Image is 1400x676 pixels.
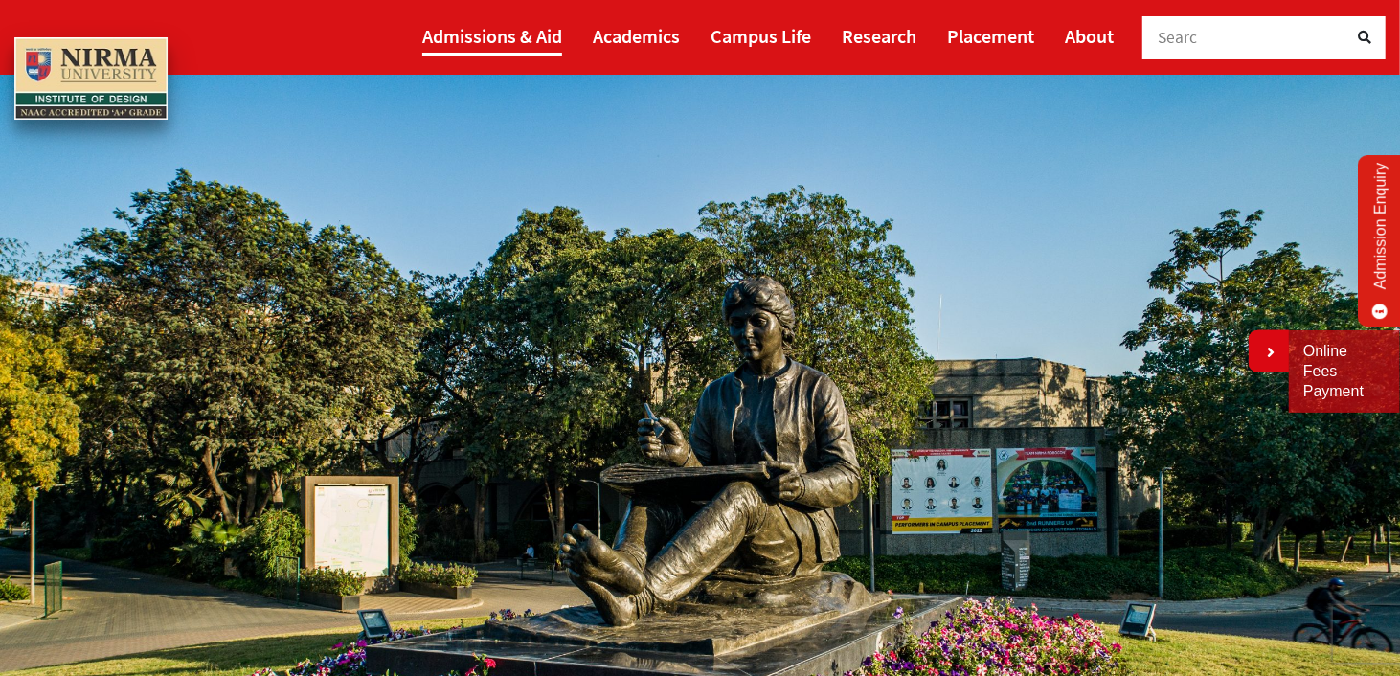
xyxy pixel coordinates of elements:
[14,37,168,120] img: main_logo
[947,16,1034,56] a: Placement
[711,16,811,56] a: Campus Life
[1158,27,1198,48] span: Searc
[1065,16,1114,56] a: About
[1303,342,1386,401] a: Online Fees Payment
[422,16,562,56] a: Admissions & Aid
[842,16,916,56] a: Research
[593,16,680,56] a: Academics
